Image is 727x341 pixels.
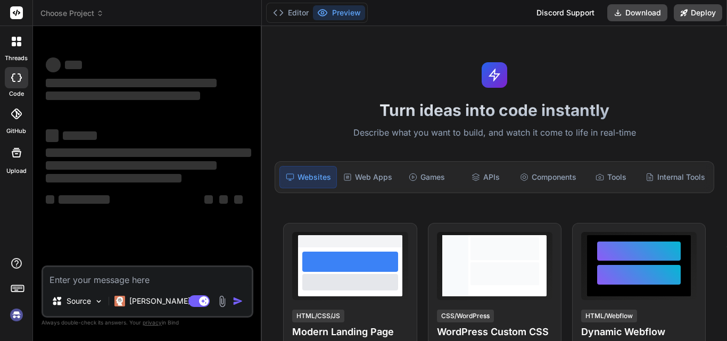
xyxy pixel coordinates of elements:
div: CSS/WordPress [437,310,494,322]
span: ‌ [46,129,59,142]
div: Games [399,166,455,188]
div: HTML/Webflow [581,310,637,322]
img: Pick Models [94,297,103,306]
span: ‌ [219,195,228,204]
span: ‌ [46,92,200,100]
span: ‌ [65,61,82,69]
span: ‌ [46,195,54,204]
img: icon [233,296,243,306]
div: Components [516,166,581,188]
button: Preview [313,5,365,20]
div: HTML/CSS/JS [292,310,344,322]
div: Tools [583,166,639,188]
span: ‌ [63,131,97,140]
div: Discord Support [530,4,601,21]
p: Describe what you want to build, and watch it come to life in real-time [268,126,721,140]
div: Websites [279,166,337,188]
span: ‌ [59,195,110,204]
span: ‌ [46,161,217,170]
p: [PERSON_NAME] 4 S.. [129,296,209,306]
div: APIs [457,166,514,188]
img: signin [7,306,26,324]
label: code [9,89,24,98]
span: ‌ [204,195,213,204]
button: Editor [269,5,313,20]
span: Choose Project [40,8,104,19]
label: GitHub [6,127,26,136]
span: ‌ [46,174,181,182]
span: privacy [143,319,162,326]
h1: Turn ideas into code instantly [268,101,721,120]
img: Claude 4 Sonnet [114,296,125,306]
p: Always double-check its answers. Your in Bind [42,318,253,328]
span: ‌ [46,57,61,72]
p: Source [67,296,91,306]
button: Deploy [674,4,722,21]
label: Upload [6,167,27,176]
button: Download [607,4,667,21]
span: ‌ [46,79,217,87]
h4: WordPress Custom CSS [437,325,552,339]
span: ‌ [234,195,243,204]
div: Internal Tools [641,166,709,188]
h4: Modern Landing Page [292,325,408,339]
img: attachment [216,295,228,307]
div: Web Apps [339,166,396,188]
label: threads [5,54,28,63]
span: ‌ [46,148,251,157]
